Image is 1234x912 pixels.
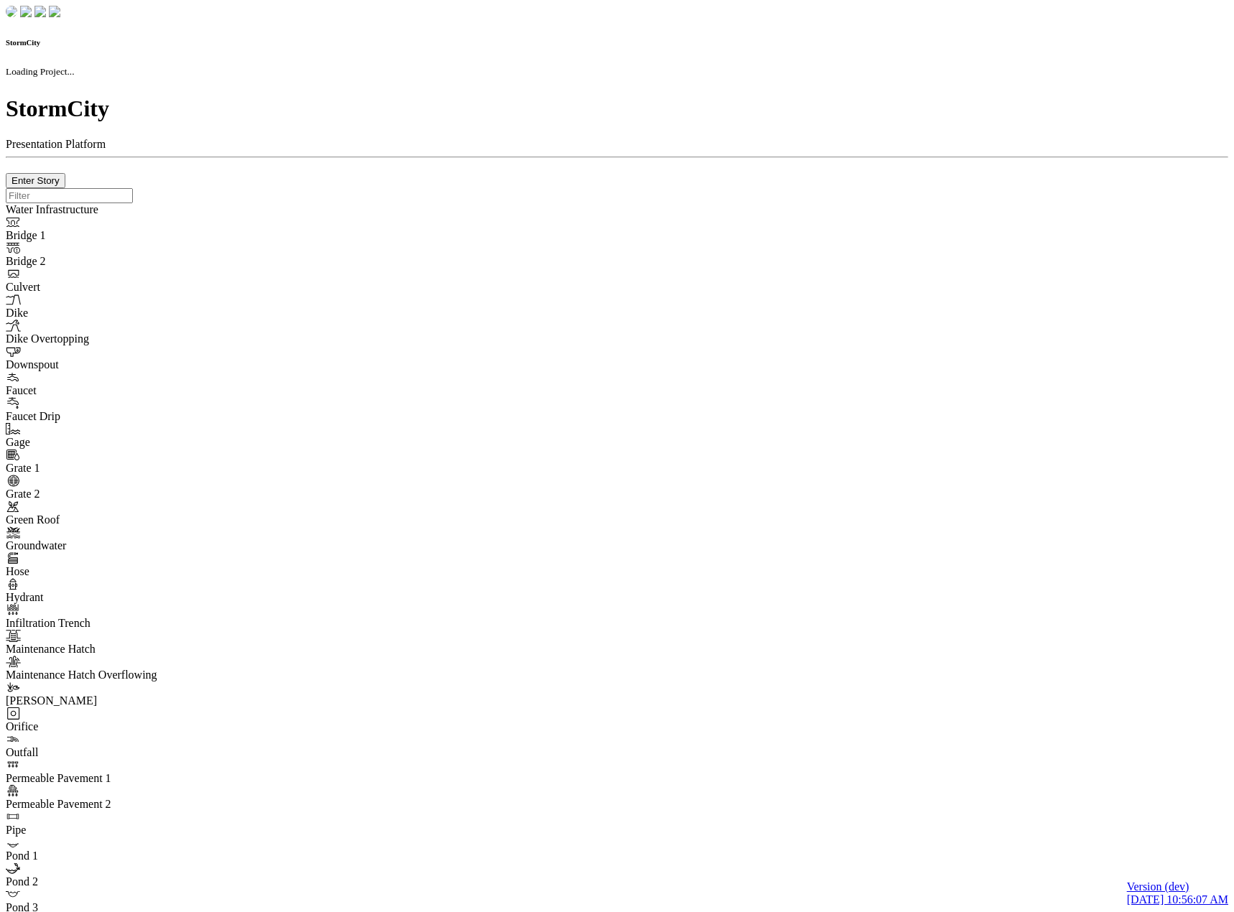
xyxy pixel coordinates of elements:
div: Permeable Pavement 1 [6,772,201,785]
div: Grate 2 [6,488,201,501]
h6: StormCity [6,38,1228,47]
div: Pond 2 [6,875,201,888]
img: chi-fish-down.png [20,6,32,17]
div: Gage [6,436,201,449]
small: Loading Project... [6,66,75,77]
div: Hose [6,565,201,578]
div: Hydrant [6,591,201,604]
div: Downspout [6,358,201,371]
div: Green Roof [6,513,201,526]
div: Pond 1 [6,850,201,862]
button: Enter Story [6,173,65,188]
div: Culvert [6,281,201,294]
h1: StormCity [6,96,1228,122]
div: Water Infrastructure [6,203,201,216]
div: Permeable Pavement 2 [6,798,201,811]
div: [PERSON_NAME] [6,694,201,707]
div: Pipe [6,824,201,837]
a: Version (dev) [DATE] 10:56:07 AM [1127,880,1228,906]
div: Infiltration Trench [6,617,201,630]
img: chi-fish-down.png [6,6,17,17]
span: [DATE] 10:56:07 AM [1127,893,1228,906]
div: Maintenance Hatch [6,643,201,656]
img: chi-fish-up.png [34,6,46,17]
div: Dike [6,307,201,320]
div: Bridge 1 [6,229,201,242]
input: Filter [6,188,133,203]
div: Bridge 2 [6,255,201,268]
div: Outfall [6,746,201,759]
div: Maintenance Hatch Overflowing [6,669,201,681]
img: chi-fish-blink.png [49,6,60,17]
div: Grate 1 [6,462,201,475]
div: Faucet Drip [6,410,201,423]
div: Orifice [6,720,201,733]
div: Dike Overtopping [6,332,201,345]
div: Groundwater [6,539,201,552]
div: Faucet [6,384,201,397]
span: Presentation Platform [6,138,106,150]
